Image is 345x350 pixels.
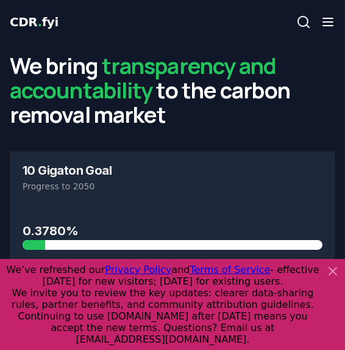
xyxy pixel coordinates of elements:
p: Progress to 2050 [23,180,322,192]
h2: We bring to the carbon removal market [10,54,335,127]
a: CDR.fyi [10,13,59,31]
h3: 10 Gigaton Goal [23,164,322,177]
h3: 0.3780% [23,222,322,240]
span: . [38,15,42,29]
span: CDR fyi [10,15,59,29]
span: transparency and accountability [10,51,277,105]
